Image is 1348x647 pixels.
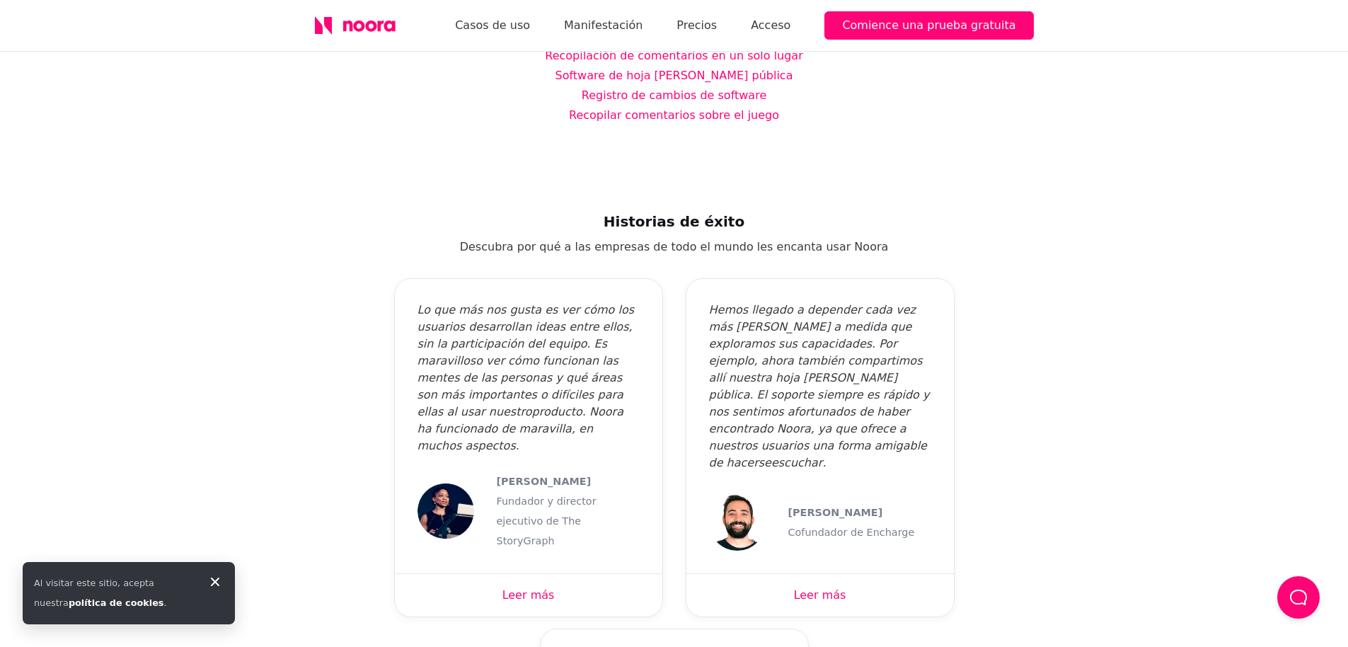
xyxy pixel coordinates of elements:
a: Recopilar comentarios sobre el juego [569,108,779,122]
a: Casos de uso [455,16,530,35]
img: Nadia Odunayo [417,483,474,539]
font: [PERSON_NAME] [497,476,592,487]
a: Leer más [502,588,555,602]
font: Casos de uso [455,18,530,32]
a: política de cookies [69,597,164,608]
font: producto [532,405,582,418]
font: Lo que más nos gusta es ver cómo los usuarios desarrollan ideas entre ellos, sin la participación... [417,303,635,418]
a: Precios [676,16,717,35]
font: Manifestación [564,18,643,32]
button: Cargar chat [1277,576,1320,619]
font: escuchar [771,456,822,469]
a: Manifestación [564,16,643,35]
font: . [163,597,166,608]
a: Recopilación de comentarios en un solo lugar [545,49,803,62]
a: Leer más [794,588,846,602]
font: Historias de éxito [604,213,744,230]
font: . [822,456,826,469]
a: Registro de cambios de software [582,88,766,102]
font: Acceso [751,18,790,32]
font: Cofundador de Encharge [788,527,915,538]
img: Eslavo Ivanov [709,494,766,551]
font: Comience una prueba gratuita [842,18,1015,32]
a: Software de hoja [PERSON_NAME] pública [555,69,793,82]
font: [PERSON_NAME] [788,507,883,518]
font: Precios [676,18,717,32]
button: Comience una prueba gratuita [824,11,1033,40]
font: Hemos llegado a depender cada vez más [PERSON_NAME] a medida que exploramos sus capacidades. Por ... [709,303,930,469]
font: Descubra por qué a las empresas de todo el mundo les encanta usar Noora [460,240,889,253]
font: Fundador y director ejecutivo de The StoryGraph [497,496,597,546]
font: . Noora ha funcionado de maravilla, en muchos aspectos. [417,405,623,452]
font: Al visitar este sitio, acepta nuestra [34,578,154,608]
